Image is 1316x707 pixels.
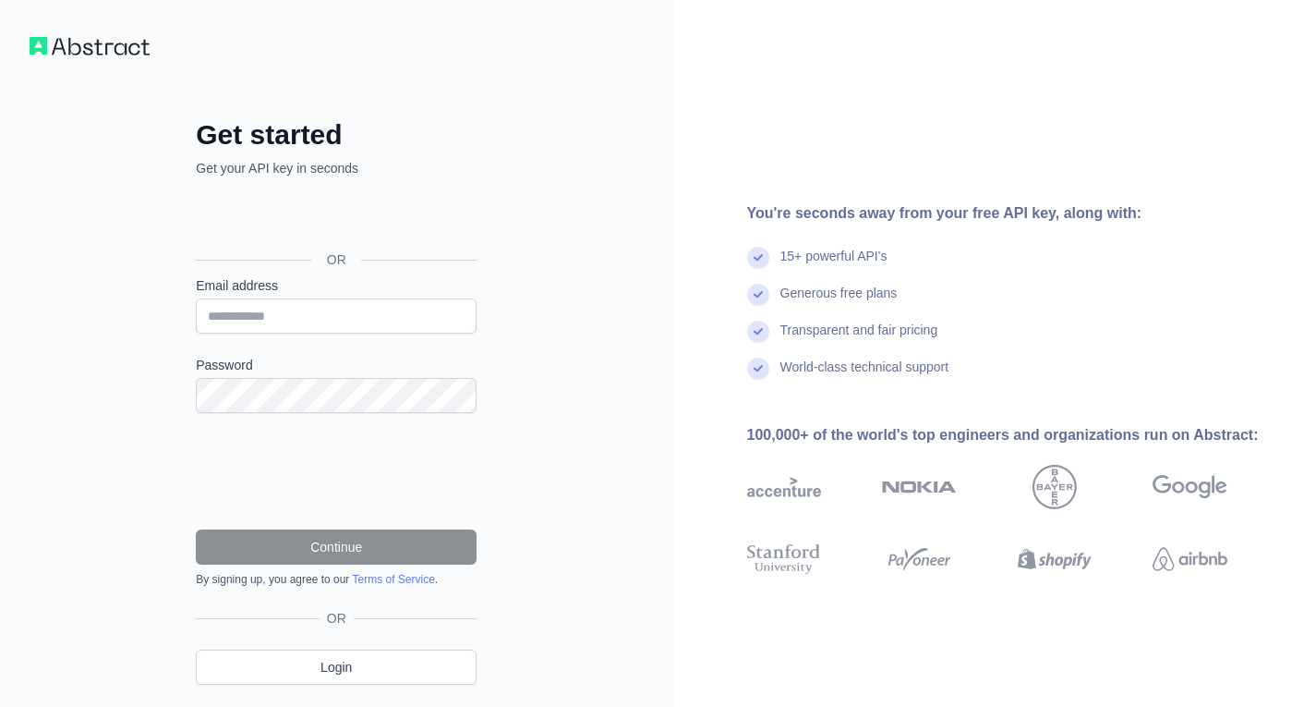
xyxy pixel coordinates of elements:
[1032,465,1077,509] img: bayer
[196,650,477,685] a: Login
[747,465,822,509] img: accenture
[747,284,769,306] img: check mark
[1018,541,1093,578] img: shopify
[780,321,938,358] div: Transparent and fair pricing
[1153,465,1227,509] img: google
[747,202,1287,225] div: You're seconds away from your free API key, along with:
[747,247,769,269] img: check mark
[196,435,477,507] iframe: reCAPTCHA
[196,356,477,374] label: Password
[320,609,354,628] span: OR
[196,118,477,152] h2: Get started
[196,159,477,177] p: Get your API key in seconds
[352,573,434,586] a: Terms of Service
[747,321,769,343] img: check mark
[1153,541,1227,578] img: airbnb
[747,541,822,578] img: stanford university
[747,358,769,380] img: check mark
[312,250,361,269] span: OR
[196,276,477,295] label: Email address
[780,247,887,284] div: 15+ powerful API's
[882,541,957,578] img: payoneer
[780,284,898,321] div: Generous free plans
[187,198,482,238] iframe: Sign in with Google Button
[882,465,957,509] img: nokia
[196,572,477,587] div: By signing up, you agree to our .
[196,530,477,565] button: Continue
[780,358,949,395] div: World-class technical support
[30,37,150,55] img: Workflow
[747,424,1287,446] div: 100,000+ of the world's top engineers and organizations run on Abstract:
